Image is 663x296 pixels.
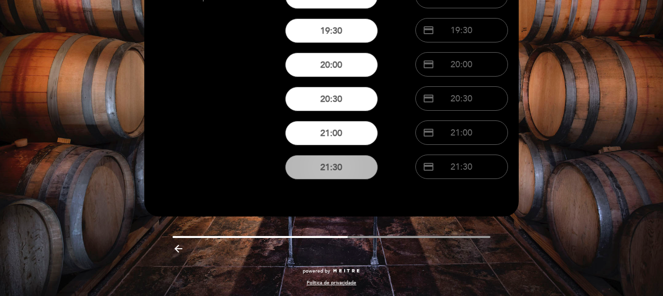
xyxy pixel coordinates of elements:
[423,93,434,104] span: credit_card
[307,279,356,286] a: Política de privacidade
[423,59,434,70] span: credit_card
[415,18,508,42] button: credit_card 19:30
[332,269,360,274] img: MEITRE
[303,268,360,275] a: powered by
[303,268,330,275] span: powered by
[423,161,434,173] span: credit_card
[285,121,378,145] button: 21:00
[415,86,508,111] button: credit_card 20:30
[285,19,378,43] button: 19:30
[285,53,378,77] button: 20:00
[285,87,378,111] button: 20:30
[423,127,434,138] span: credit_card
[415,52,508,77] button: credit_card 20:00
[173,243,184,255] i: arrow_backward
[423,24,434,36] span: credit_card
[415,120,508,145] button: credit_card 21:00
[285,155,378,179] button: 21:30
[415,155,508,179] button: credit_card 21:30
